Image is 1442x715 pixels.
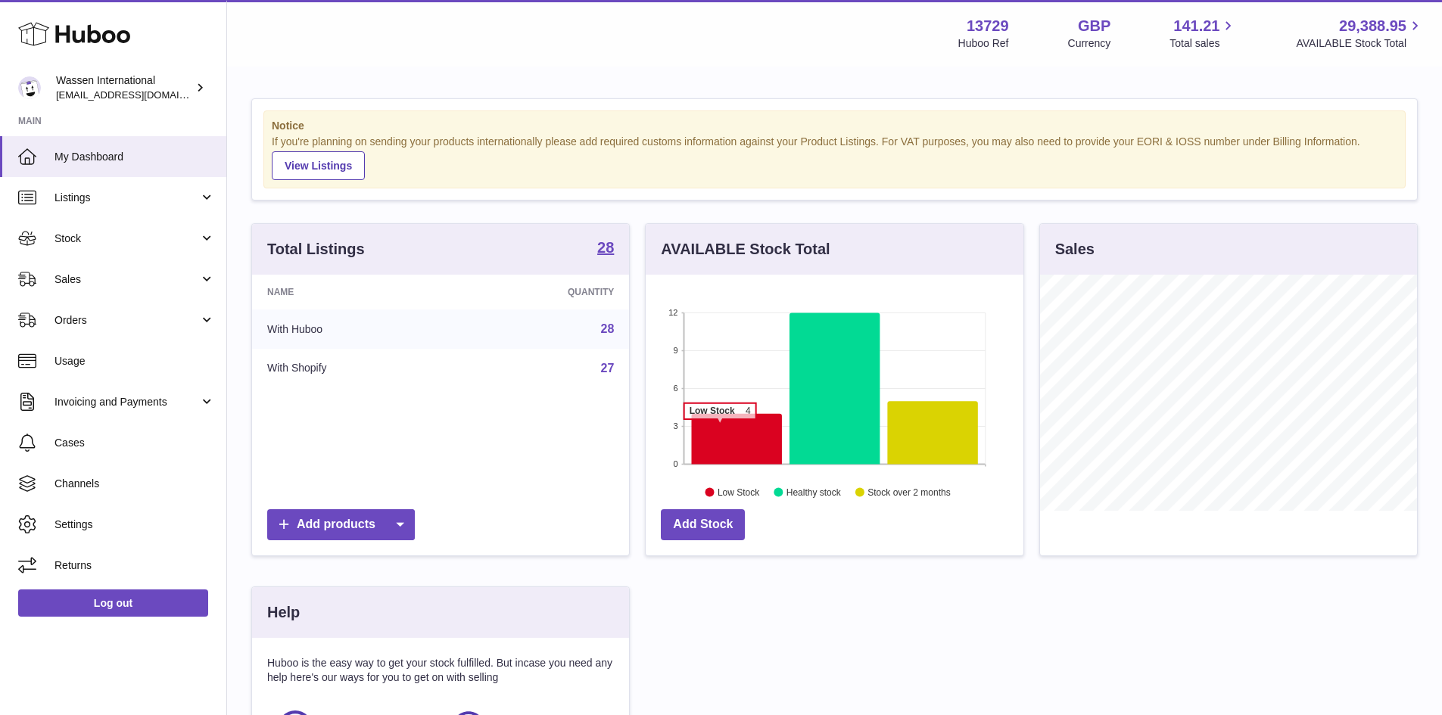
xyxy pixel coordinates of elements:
[1173,16,1219,36] span: 141.21
[868,487,951,497] text: Stock over 2 months
[674,459,678,468] text: 0
[597,240,614,258] a: 28
[56,89,223,101] span: [EMAIL_ADDRESS][DOMAIN_NAME]
[1169,36,1237,51] span: Total sales
[267,602,300,623] h3: Help
[1068,36,1111,51] div: Currency
[674,346,678,355] text: 9
[690,406,735,416] tspan: Low Stock
[272,151,365,180] a: View Listings
[597,240,614,255] strong: 28
[661,239,830,260] h3: AVAILABLE Stock Total
[55,436,215,450] span: Cases
[272,119,1397,133] strong: Notice
[1296,16,1424,51] a: 29,388.95 AVAILABLE Stock Total
[18,76,41,99] img: internationalsupplychain@wassen.com
[1169,16,1237,51] a: 141.21 Total sales
[272,135,1397,180] div: If you're planning on sending your products internationally please add required customs informati...
[55,313,199,328] span: Orders
[674,384,678,393] text: 6
[958,36,1009,51] div: Huboo Ref
[267,656,614,685] p: Huboo is the easy way to get your stock fulfilled. But incase you need any help here's our ways f...
[1055,239,1095,260] h3: Sales
[1339,16,1406,36] span: 29,388.95
[252,275,456,309] th: Name
[1078,16,1110,36] strong: GBP
[601,322,615,335] a: 28
[55,395,199,409] span: Invoicing and Payments
[252,349,456,388] td: With Shopify
[786,487,842,497] text: Healthy stock
[55,558,215,573] span: Returns
[55,272,199,287] span: Sales
[55,191,199,205] span: Listings
[718,487,760,497] text: Low Stock
[1296,36,1424,51] span: AVAILABLE Stock Total
[55,354,215,368] span: Usage
[55,232,199,246] span: Stock
[456,275,630,309] th: Quantity
[55,150,215,164] span: My Dashboard
[267,239,365,260] h3: Total Listings
[18,589,208,617] a: Log out
[746,406,751,416] tspan: 4
[252,309,456,349] td: With Huboo
[55,477,215,491] span: Channels
[674,421,678,431] text: 3
[661,509,745,540] a: Add Stock
[967,16,1009,36] strong: 13729
[56,73,192,102] div: Wassen International
[55,518,215,532] span: Settings
[669,308,678,317] text: 12
[601,362,615,375] a: 27
[267,509,415,540] a: Add products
